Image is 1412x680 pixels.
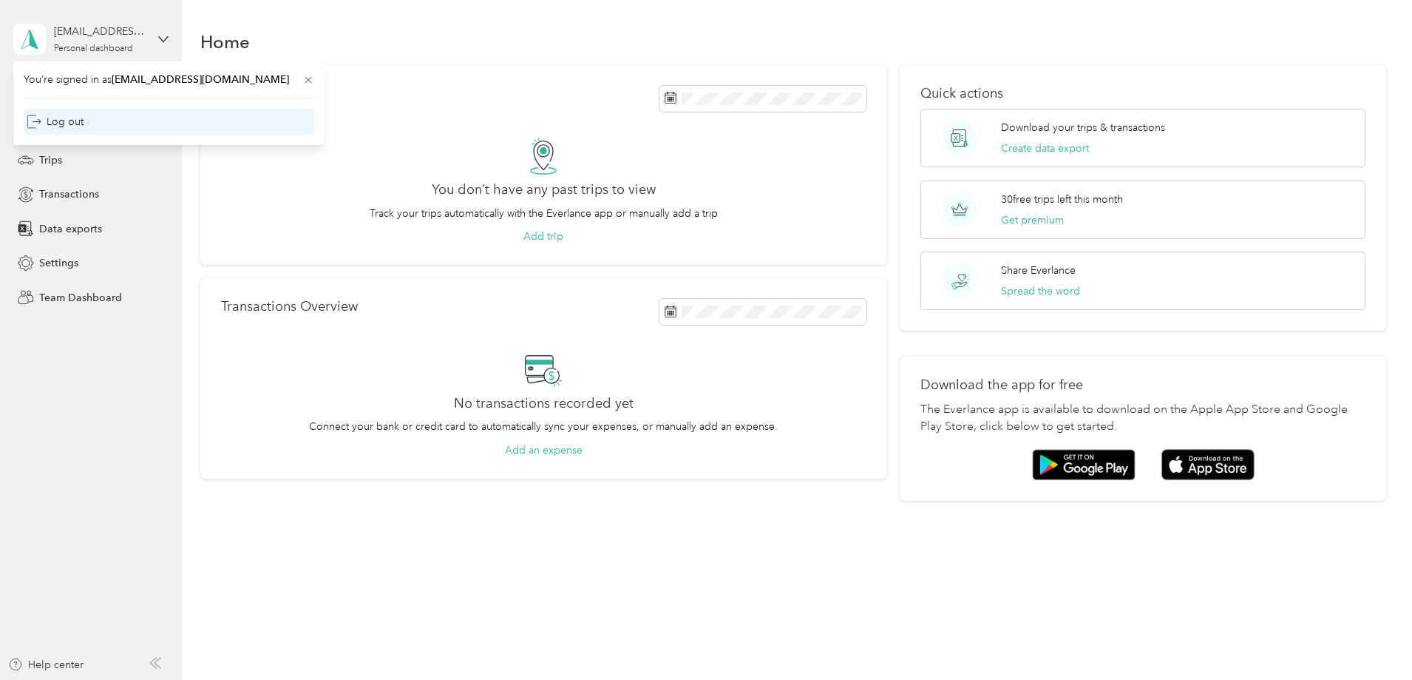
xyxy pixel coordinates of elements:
span: Team Dashboard [39,290,122,306]
span: Settings [39,255,78,271]
img: Google play [1032,449,1136,480]
span: Transactions [39,186,99,202]
p: Track your trips automatically with the Everlance app or manually add a trip [370,206,718,221]
p: Share Everlance [1001,263,1076,278]
div: [EMAIL_ADDRESS][DOMAIN_NAME] [54,24,146,39]
p: Quick actions [920,86,1365,101]
button: Create data export [1001,141,1089,156]
h2: You don’t have any past trips to view [432,182,656,198]
p: Download your trips & transactions [1001,120,1165,135]
p: 30 free trips left this month [1001,192,1123,207]
button: Add trip [523,229,563,244]
div: Personal dashboard [54,44,133,53]
span: [EMAIL_ADDRESS][DOMAIN_NAME] [112,73,289,86]
button: Spread the word [1001,283,1080,299]
span: You’re signed in as [24,72,314,87]
button: Help center [8,657,84,673]
p: Connect your bank or credit card to automatically sync your expenses, or manually add an expense. [309,419,778,434]
button: Add an expense [505,442,583,458]
span: Data exports [39,221,102,237]
div: Log out [27,114,84,129]
p: Transactions Overview [221,299,358,314]
h2: No transactions recorded yet [454,396,634,411]
span: Trips [39,152,62,168]
p: The Everlance app is available to download on the Apple App Store and Google Play Store, click be... [920,401,1365,437]
button: Get premium [1001,212,1064,228]
iframe: Everlance-gr Chat Button Frame [1329,597,1412,680]
p: Download the app for free [920,377,1365,393]
img: App store [1161,449,1255,481]
h1: Home [200,34,250,50]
